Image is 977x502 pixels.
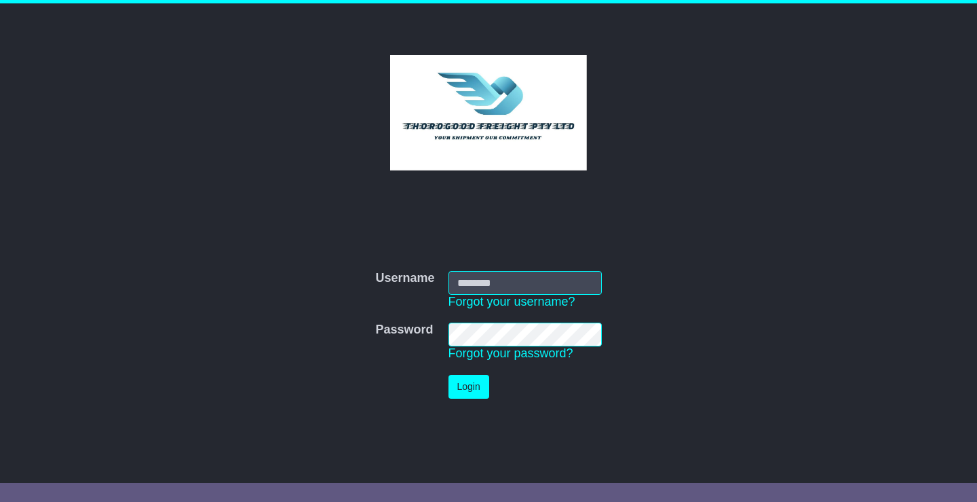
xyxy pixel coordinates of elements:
a: Forgot your username? [448,295,575,308]
label: Password [375,323,433,338]
button: Login [448,375,489,399]
a: Forgot your password? [448,346,573,360]
label: Username [375,271,434,286]
img: Thorogood Freight Pty Ltd [390,55,588,171]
